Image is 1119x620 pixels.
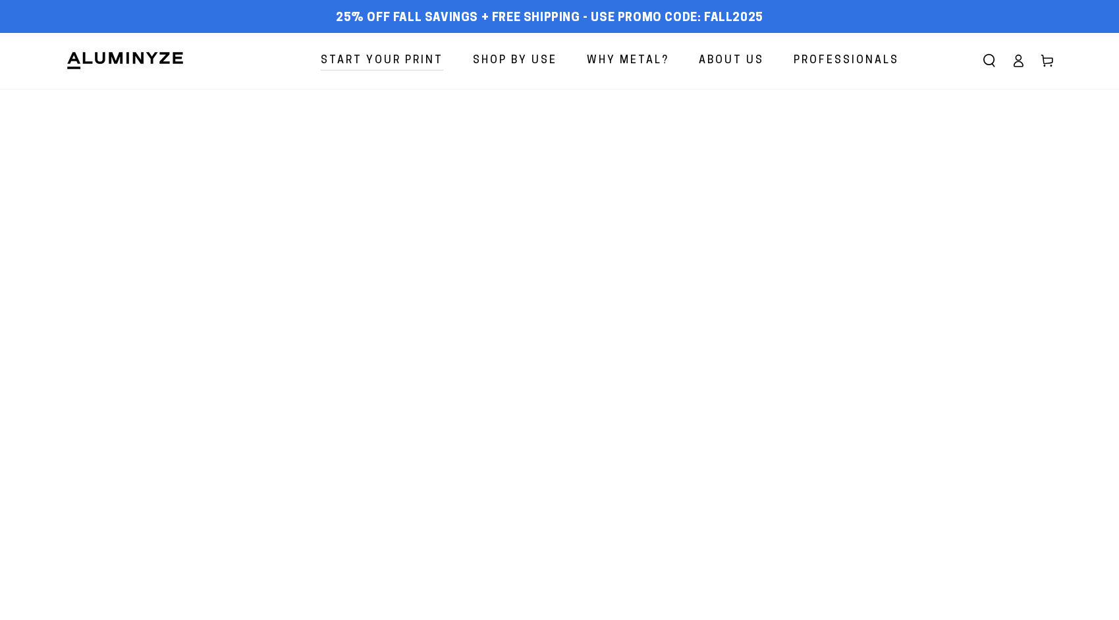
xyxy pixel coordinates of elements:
a: Professionals [784,43,909,78]
span: About Us [699,51,764,70]
summary: Search our site [975,46,1004,75]
img: Aluminyze [66,51,184,70]
span: Start Your Print [321,51,443,70]
span: 25% off FALL Savings + Free Shipping - Use Promo Code: FALL2025 [336,11,763,26]
a: Start Your Print [311,43,453,78]
span: Why Metal? [587,51,669,70]
span: Professionals [794,51,899,70]
a: Shop By Use [463,43,567,78]
a: About Us [689,43,774,78]
a: Why Metal? [577,43,679,78]
span: Shop By Use [473,51,557,70]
